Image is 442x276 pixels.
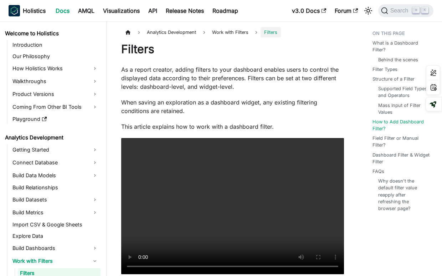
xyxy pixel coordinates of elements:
[10,40,101,50] a: Introduction
[288,5,330,16] a: v3.0 Docs
[99,5,144,16] a: Visualizations
[330,5,362,16] a: Forum
[10,183,101,193] a: Build Relationships
[10,101,101,113] a: Coming From Other BI Tools
[161,5,208,16] a: Release Notes
[9,5,46,16] a: HolisticsHolistics
[10,207,101,218] a: Build Metrics
[372,152,431,165] a: Dashboard Filter & Widget Filter
[10,157,101,168] a: Connect Database
[144,5,161,16] a: API
[3,29,101,39] a: Welcome to Holistics
[121,138,344,274] video: Your browser does not support embedding video, but you can .
[74,5,99,16] a: AMQL
[10,170,101,181] a: Build Data Models
[3,133,101,143] a: Analytics Development
[378,102,428,116] a: Mass Input of Filter Values
[261,27,281,37] span: Filters
[378,4,433,17] button: Search (Command+K)
[10,76,101,87] a: Walkthroughs
[10,242,101,254] a: Build Dashboards
[121,42,344,56] h1: Filters
[121,27,135,37] a: Home page
[10,144,101,155] a: Getting Started
[372,76,415,82] a: Structure of a Filter
[372,118,431,132] a: How to Add Dashboard Filter?
[10,194,101,205] a: Build Datasets
[372,40,431,53] a: What is a Dashboard Filter?
[378,178,428,212] a: Why doesn't the default filter value reapply after refreshing the browser page?
[421,7,428,14] kbd: K
[208,5,242,16] a: Roadmap
[378,56,418,63] a: Behind the scenes
[412,7,420,14] kbd: ⌘
[209,27,252,37] span: Work with Filters
[9,5,20,16] img: Holistics
[372,168,384,175] a: FAQs
[10,51,101,61] a: Our Philosophy
[121,27,344,37] nav: Breadcrumbs
[51,5,74,16] a: Docs
[23,6,46,15] b: Holistics
[143,27,200,37] span: Analytics Development
[10,88,101,100] a: Product Versions
[121,65,344,91] p: As a report creator, adding filters to your dashboard enables users to control the displayed data...
[10,255,101,267] a: Work with Filters
[372,135,431,148] a: Field Filter or Manual Filter?
[10,114,101,124] a: Playground
[121,122,344,131] p: This article explains how to work with a dashboard filter.
[378,85,428,99] a: Supported Field Types and Operators
[363,5,374,16] button: Switch between dark and light mode (currently light mode)
[10,231,101,241] a: Explore Data
[121,98,344,115] p: When saving an exploration as a dashboard widget, any existing filtering conditions are retained.
[10,63,101,74] a: How Holistics Works
[372,66,397,73] a: Filter Types
[388,7,413,14] span: Search
[10,220,101,230] a: Import CSV & Google Sheets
